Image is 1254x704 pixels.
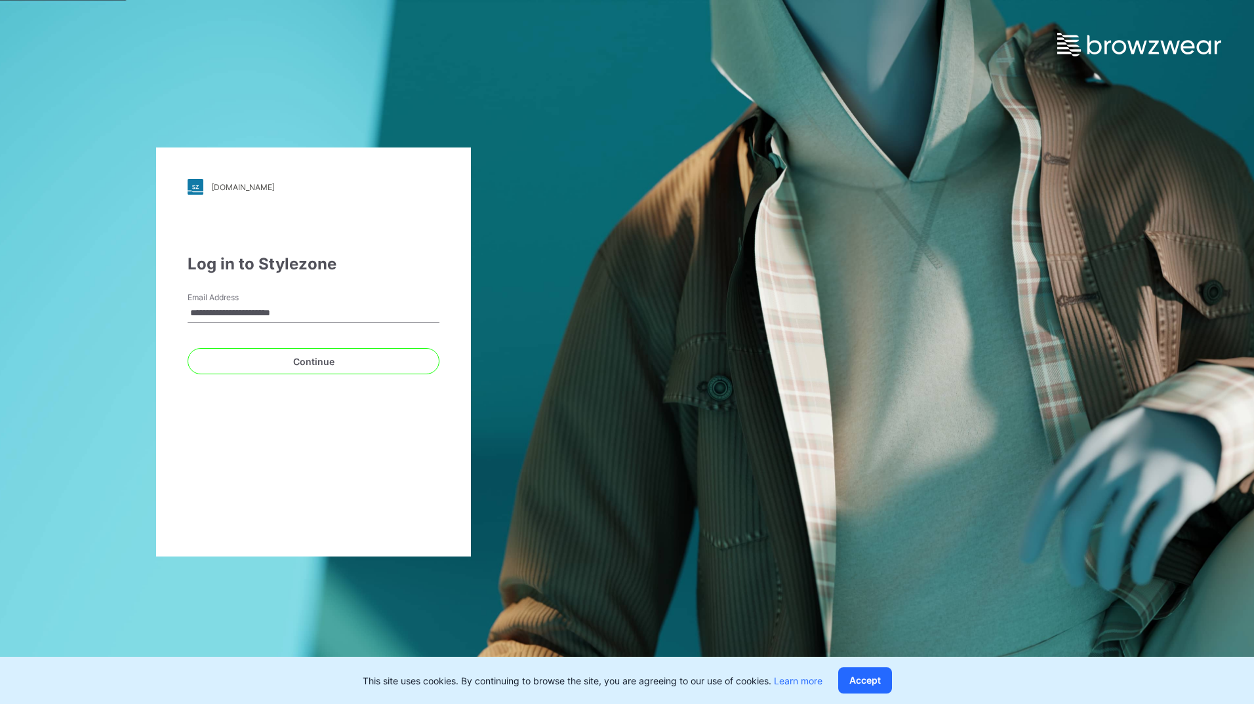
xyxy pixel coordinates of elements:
[774,675,822,686] a: Learn more
[838,667,892,694] button: Accept
[188,179,439,195] a: [DOMAIN_NAME]
[188,179,203,195] img: stylezone-logo.562084cfcfab977791bfbf7441f1a819.svg
[1057,33,1221,56] img: browzwear-logo.e42bd6dac1945053ebaf764b6aa21510.svg
[363,674,822,688] p: This site uses cookies. By continuing to browse the site, you are agreeing to our use of cookies.
[211,182,275,192] div: [DOMAIN_NAME]
[188,348,439,374] button: Continue
[188,292,279,303] label: Email Address
[188,252,439,276] div: Log in to Stylezone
